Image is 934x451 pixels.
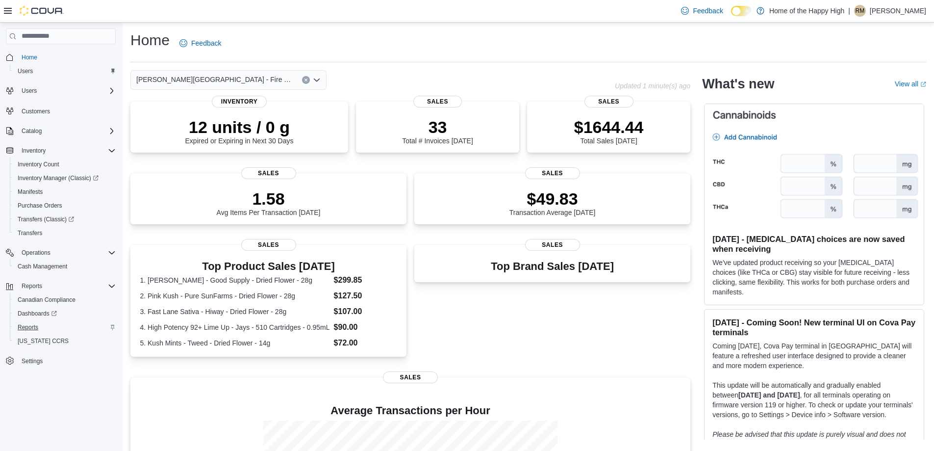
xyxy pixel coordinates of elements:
[130,30,170,50] h1: Home
[574,117,644,145] div: Total Sales [DATE]
[212,96,267,107] span: Inventory
[702,76,774,92] h2: What's new
[14,227,116,239] span: Transfers
[856,5,865,17] span: RM
[22,357,43,365] span: Settings
[18,355,116,367] span: Settings
[14,172,116,184] span: Inventory Manager (Classic)
[22,282,42,290] span: Reports
[14,308,116,319] span: Dashboards
[10,158,120,171] button: Inventory Count
[18,67,33,75] span: Users
[2,246,120,260] button: Operations
[413,96,462,107] span: Sales
[854,5,866,17] div: Roberta Mortimer
[2,50,120,64] button: Home
[14,294,116,306] span: Canadian Compliance
[10,64,120,78] button: Users
[18,323,38,331] span: Reports
[14,186,47,198] a: Manifests
[14,159,116,170] span: Inventory Count
[615,82,690,90] p: Updated 1 minute(s) ago
[140,322,329,332] dt: 4. High Potency 92+ Lime Up - Jays - 510 Cartridges - 0.95mL
[10,185,120,199] button: Manifests
[10,320,120,334] button: Reports
[217,189,321,216] div: Avg Items Per Transaction [DATE]
[18,215,74,223] span: Transfers (Classic)
[920,81,926,87] svg: External link
[18,145,116,157] span: Inventory
[18,263,67,270] span: Cash Management
[22,249,50,257] span: Operations
[509,189,596,209] p: $49.83
[18,229,42,237] span: Transfers
[712,430,906,448] em: Please be advised that this update is purely visual and does not impact payment functionality.
[18,125,116,137] span: Catalog
[302,76,310,84] button: Clear input
[20,6,64,16] img: Cova
[14,335,73,347] a: [US_STATE] CCRS
[14,261,116,272] span: Cash Management
[525,167,580,179] span: Sales
[712,341,916,371] p: Coming [DATE], Cova Pay terminal in [GEOGRAPHIC_DATA] will feature a refreshed user interface des...
[18,280,46,292] button: Reports
[18,202,62,210] span: Purchase Orders
[334,337,397,349] dd: $72.00
[18,280,116,292] span: Reports
[10,171,120,185] a: Inventory Manager (Classic)
[402,117,473,137] p: 33
[870,5,926,17] p: [PERSON_NAME]
[14,213,78,225] a: Transfers (Classic)
[2,279,120,293] button: Reports
[383,371,438,383] span: Sales
[138,405,682,417] h4: Average Transactions per Hour
[509,189,596,216] div: Transaction Average [DATE]
[14,65,116,77] span: Users
[712,318,916,337] h3: [DATE] - Coming Soon! New terminal UI on Cova Pay terminals
[14,261,71,272] a: Cash Management
[10,212,120,226] a: Transfers (Classic)
[18,160,59,168] span: Inventory Count
[769,5,844,17] p: Home of the Happy High
[10,307,120,320] a: Dashboards
[241,167,296,179] span: Sales
[6,46,116,394] nav: Complex example
[848,5,850,17] p: |
[22,147,46,155] span: Inventory
[18,85,116,97] span: Users
[18,337,69,345] span: [US_STATE] CCRS
[14,65,37,77] a: Users
[712,234,916,254] h3: [DATE] - [MEDICAL_DATA] choices are now saved when receiving
[185,117,294,137] p: 12 units / 0 g
[191,38,221,48] span: Feedback
[22,53,37,61] span: Home
[895,80,926,88] a: View allExternal link
[14,294,79,306] a: Canadian Compliance
[14,200,116,212] span: Purchase Orders
[140,261,397,272] h3: Top Product Sales [DATE]
[176,33,225,53] a: Feedback
[18,52,41,63] a: Home
[18,174,99,182] span: Inventory Manager (Classic)
[2,104,120,118] button: Customers
[22,107,50,115] span: Customers
[10,199,120,212] button: Purchase Orders
[334,290,397,302] dd: $127.50
[2,354,120,368] button: Settings
[14,172,102,184] a: Inventory Manager (Classic)
[574,117,644,137] p: $1644.44
[18,105,116,117] span: Customers
[313,76,321,84] button: Open list of options
[18,310,57,318] span: Dashboards
[712,380,916,420] p: This update will be automatically and gradually enabled between , for all terminals operating on ...
[10,226,120,240] button: Transfers
[140,291,329,301] dt: 2. Pink Kush - Pure SunFarms - Dried Flower - 28g
[14,321,42,333] a: Reports
[217,189,321,209] p: 1.58
[140,338,329,348] dt: 5. Kush Mints - Tweed - Dried Flower - 14g
[18,296,76,304] span: Canadian Compliance
[2,124,120,138] button: Catalog
[402,117,473,145] div: Total # Invoices [DATE]
[140,275,329,285] dt: 1. [PERSON_NAME] - Good Supply - Dried Flower - 28g
[525,239,580,251] span: Sales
